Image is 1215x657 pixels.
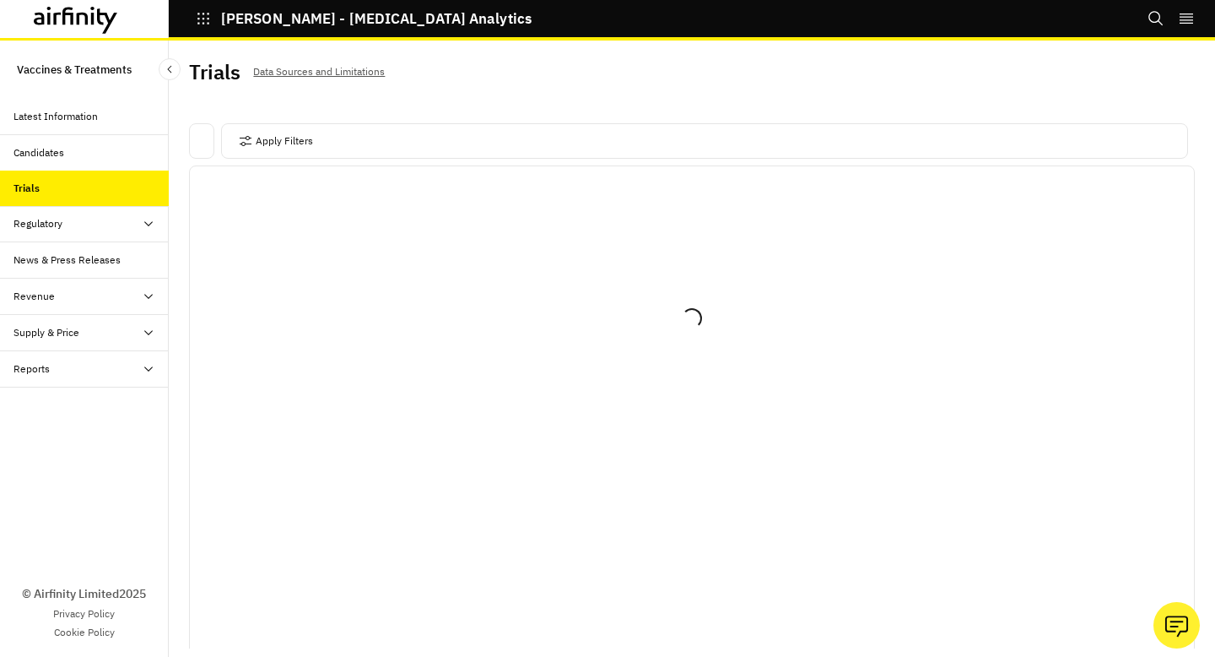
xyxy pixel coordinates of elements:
h2: Trials [189,60,240,84]
div: Trials [13,181,40,196]
p: [PERSON_NAME] - [MEDICAL_DATA] Analytics [221,11,532,26]
a: Privacy Policy [53,606,115,622]
button: Search [1147,4,1164,33]
p: © Airfinity Limited 2025 [22,585,146,603]
div: Candidates [13,145,64,160]
button: Apply Filters [239,128,313,155]
p: Vaccines & Treatments [17,54,132,85]
div: Revenue [13,289,55,304]
button: Close Sidebar [159,58,181,80]
p: Data Sources and Limitations [253,62,385,81]
div: News & Press Releases [13,252,121,268]
div: Latest Information [13,109,98,124]
button: [PERSON_NAME] - [MEDICAL_DATA] Analytics [196,4,532,33]
div: Regulatory [13,216,62,231]
div: Supply & Price [13,325,79,340]
a: Cookie Policy [54,625,115,640]
div: Reports [13,361,50,377]
button: Ask our analysts [1153,602,1200,649]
